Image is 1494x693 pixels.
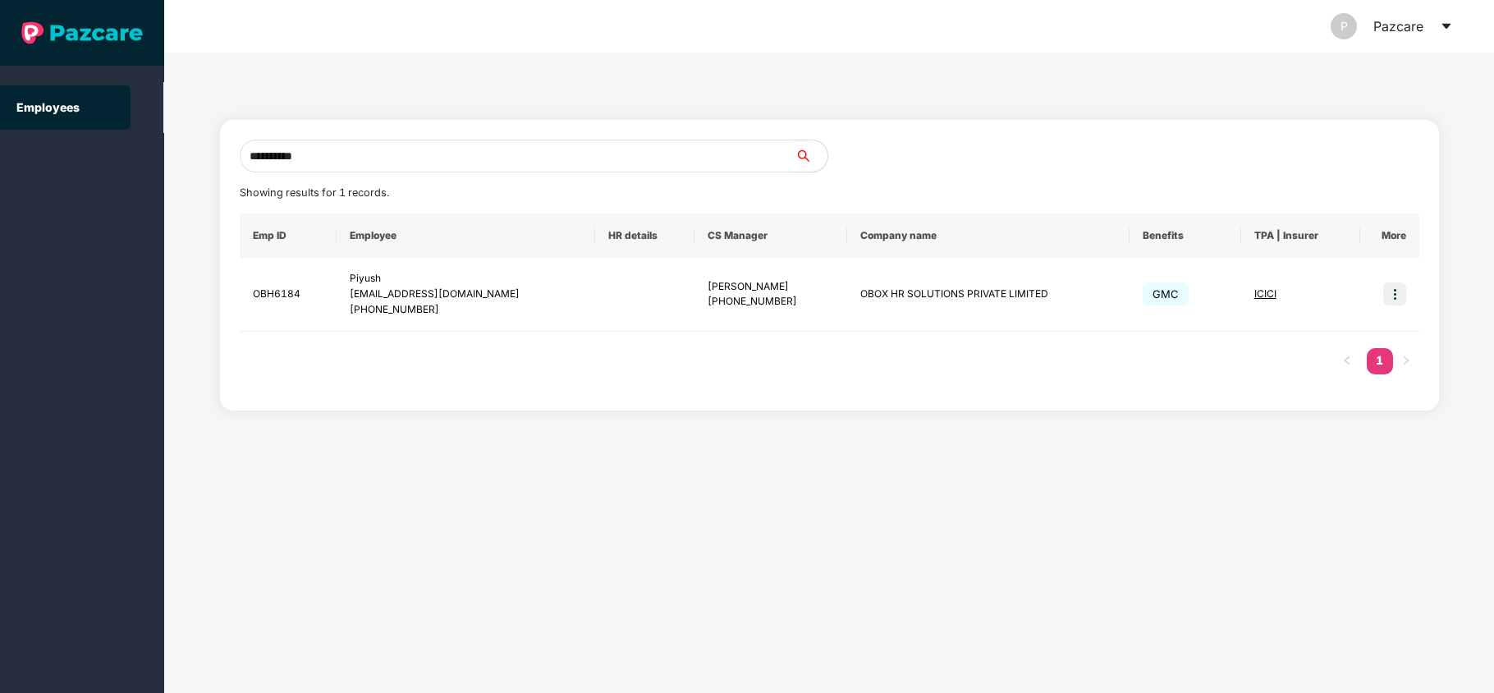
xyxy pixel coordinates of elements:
th: Employee [337,213,595,258]
img: icon [1383,282,1406,305]
span: search [794,149,827,163]
th: HR details [595,213,694,258]
th: Emp ID [240,213,337,258]
button: search [794,140,828,172]
div: [PHONE_NUMBER] [350,302,582,318]
li: Next Page [1393,348,1419,374]
td: OBH6184 [240,258,337,332]
div: [EMAIL_ADDRESS][DOMAIN_NAME] [350,287,582,302]
li: Previous Page [1334,348,1360,374]
div: [PHONE_NUMBER] [708,294,834,310]
div: Piyush [350,271,582,287]
span: left [1342,356,1352,365]
th: Company name [847,213,1130,258]
th: TPA | Insurer [1241,213,1360,258]
a: Employees [16,100,80,114]
div: [PERSON_NAME] [708,279,834,295]
span: right [1401,356,1411,365]
button: left [1334,348,1360,374]
th: Benefits [1130,213,1241,258]
span: ICICI [1254,287,1276,300]
span: Showing results for 1 records. [240,186,389,199]
li: 1 [1367,348,1393,374]
span: P [1340,13,1348,39]
span: caret-down [1440,20,1453,33]
button: right [1393,348,1419,374]
th: More [1360,213,1419,258]
a: 1 [1367,348,1393,373]
td: OBOX HR SOLUTIONS PRIVATE LIMITED [847,258,1130,332]
th: CS Manager [694,213,847,258]
span: GMC [1143,282,1189,305]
